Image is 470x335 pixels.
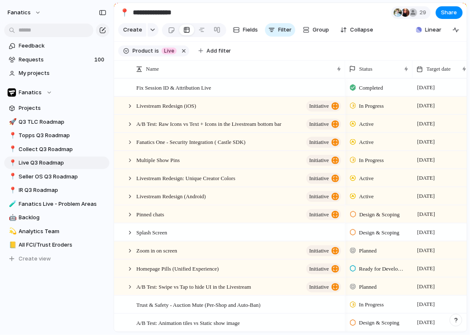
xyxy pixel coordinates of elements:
[133,47,153,55] span: Product
[359,319,400,327] span: Design & Scoping
[306,173,341,184] button: initiative
[309,154,329,166] span: initiative
[4,143,109,156] a: 📍Collect Q3 Roadmap
[19,213,106,222] span: Backlog
[160,46,178,56] button: Live
[4,86,109,99] button: Fanatics
[4,198,109,210] a: 🧪Fanatics Live - Problem Areas
[309,118,329,130] span: initiative
[415,245,437,255] span: [DATE]
[351,26,374,34] span: Collapse
[415,300,437,310] span: [DATE]
[19,56,92,64] span: Requests
[118,6,131,19] button: 📍
[415,318,437,328] span: [DATE]
[4,211,109,224] a: 🤖Backlog
[19,186,106,194] span: IR Q3 Roadmap
[359,247,377,255] span: Planned
[306,282,341,292] button: initiative
[136,245,177,255] span: Zoom in on screen
[9,226,15,236] div: 💫
[359,84,383,92] span: Completed
[9,172,15,181] div: 📍
[415,282,437,292] span: [DATE]
[309,136,329,148] span: initiative
[313,26,329,34] span: Group
[230,23,262,37] button: Fields
[337,23,377,37] button: Collapse
[265,23,295,37] button: Filter
[19,131,106,140] span: Topps Q3 Roadmap
[4,6,45,19] button: fanatics
[415,263,437,274] span: [DATE]
[9,240,15,250] div: 📒
[136,191,206,201] span: Livestream Redesign (Android)
[306,137,341,148] button: initiative
[8,200,16,208] button: 🧪
[9,199,15,209] div: 🧪
[309,209,329,221] span: initiative
[359,301,384,309] span: In Progress
[155,47,159,55] span: is
[118,23,146,37] button: Create
[207,47,231,55] span: Add filter
[9,158,15,168] div: 📍
[9,213,15,223] div: 🤖
[306,101,341,112] button: initiative
[4,157,109,169] div: 📍Live Q3 Roadmap
[9,186,15,195] div: 📍
[19,88,42,97] span: Fanatics
[136,82,211,92] span: Fix Session ID & Attribution Live
[8,213,16,222] button: 🤖
[359,265,406,273] span: Ready for Development
[123,26,142,34] span: Create
[4,67,109,80] a: My projects
[309,191,329,202] span: initiative
[309,245,329,257] span: initiative
[19,118,106,126] span: Q3 TLC Roadmap
[136,282,251,291] span: A/B Test: Swipe vs Tap to hide UI in the Livestream
[415,209,437,219] span: [DATE]
[8,131,16,140] button: 📍
[4,253,109,265] button: Create view
[413,24,445,36] button: Linear
[415,101,437,111] span: [DATE]
[4,239,109,251] div: 📒All FCI/Trust Eroders
[136,155,180,165] span: Multiple Show Pins
[120,7,129,18] div: 📍
[8,173,16,181] button: 📍
[19,241,106,249] span: All FCI/Trust Eroders
[415,227,437,237] span: [DATE]
[4,129,109,142] a: 📍Topps Q3 Roadmap
[4,225,109,238] div: 💫Analytics Team
[94,56,106,64] span: 100
[8,186,16,194] button: 📍
[19,200,106,208] span: Fanatics Live - Problem Areas
[420,8,429,17] span: 29
[279,26,292,34] span: Filter
[19,255,51,263] span: Create view
[306,245,341,256] button: initiative
[4,102,109,114] a: Projects
[309,173,329,184] span: initiative
[146,65,159,73] span: Name
[4,170,109,183] a: 📍Seller OS Q3 Roadmap
[136,209,164,219] span: Pinned chats
[136,137,246,146] span: Fanatics One - Security Integration ( Castle SDK)
[309,100,329,112] span: initiative
[309,263,329,275] span: initiative
[359,138,374,146] span: Active
[441,8,457,17] span: Share
[9,144,15,154] div: 📍
[19,42,106,50] span: Feedback
[19,173,106,181] span: Seller OS Q3 Roadmap
[359,192,374,201] span: Active
[4,184,109,197] a: 📍IR Q3 Roadmap
[136,227,167,237] span: Splash Screen
[359,174,374,183] span: Active
[4,40,109,52] a: Feedback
